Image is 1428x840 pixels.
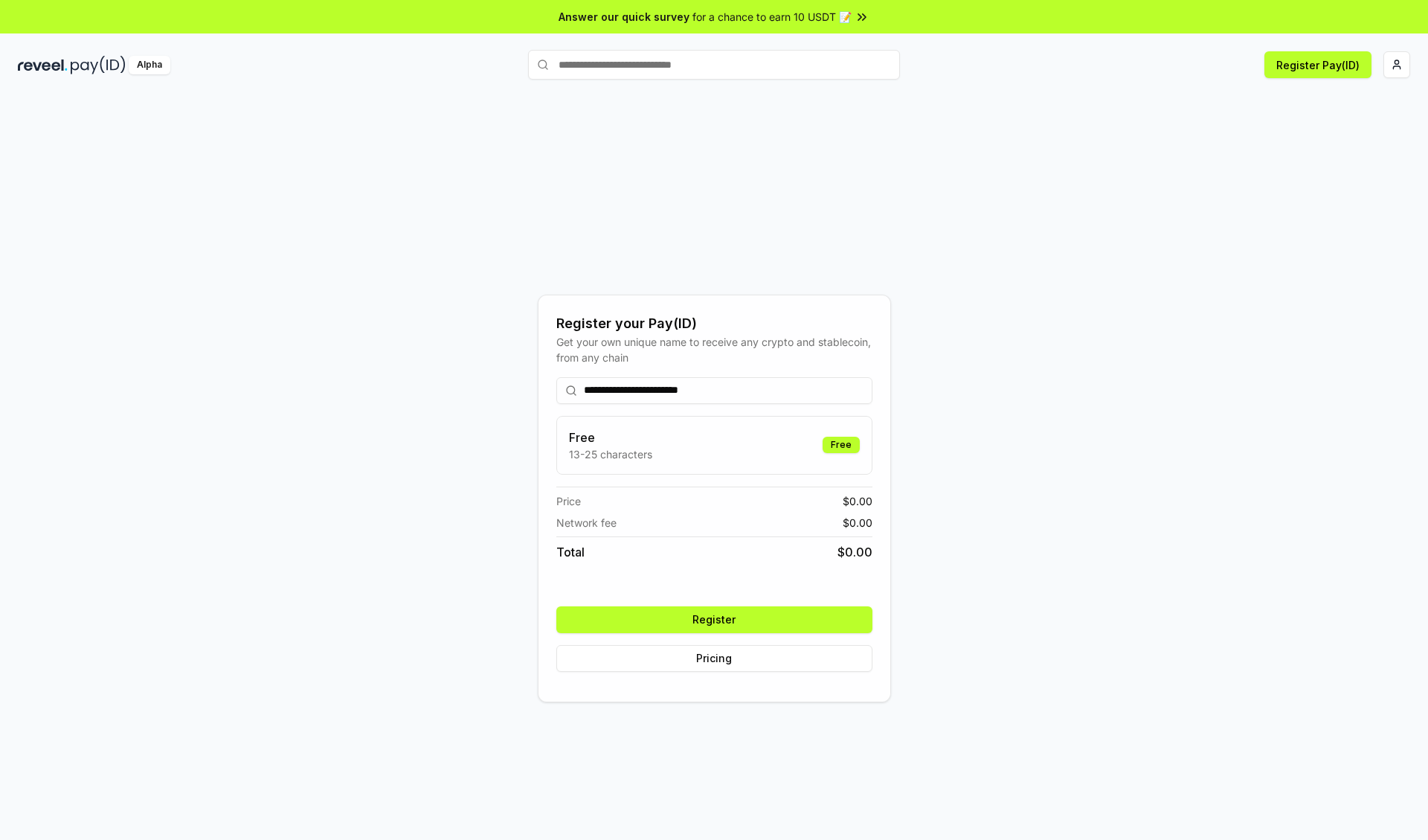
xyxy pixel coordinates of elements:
[129,56,170,74] div: Alpha
[556,313,872,334] div: Register your Pay(ID)
[1264,51,1371,78] button: Register Pay(ID)
[569,446,652,462] p: 13-25 characters
[569,429,652,446] h3: Free
[18,56,68,74] img: reveel_dark
[837,543,872,561] span: $ 0.00
[559,9,689,25] span: Answer our quick survey
[556,645,872,672] button: Pricing
[556,606,872,633] button: Register
[556,334,872,365] div: Get your own unique name to receive any crypto and stablecoin, from any chain
[692,9,852,25] span: for a chance to earn 10 USDT 📝
[71,56,126,74] img: pay_id
[556,515,617,530] span: Network fee
[843,493,872,509] span: $ 0.00
[556,493,581,509] span: Price
[556,543,585,561] span: Total
[843,515,872,530] span: $ 0.00
[823,437,860,453] div: Free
